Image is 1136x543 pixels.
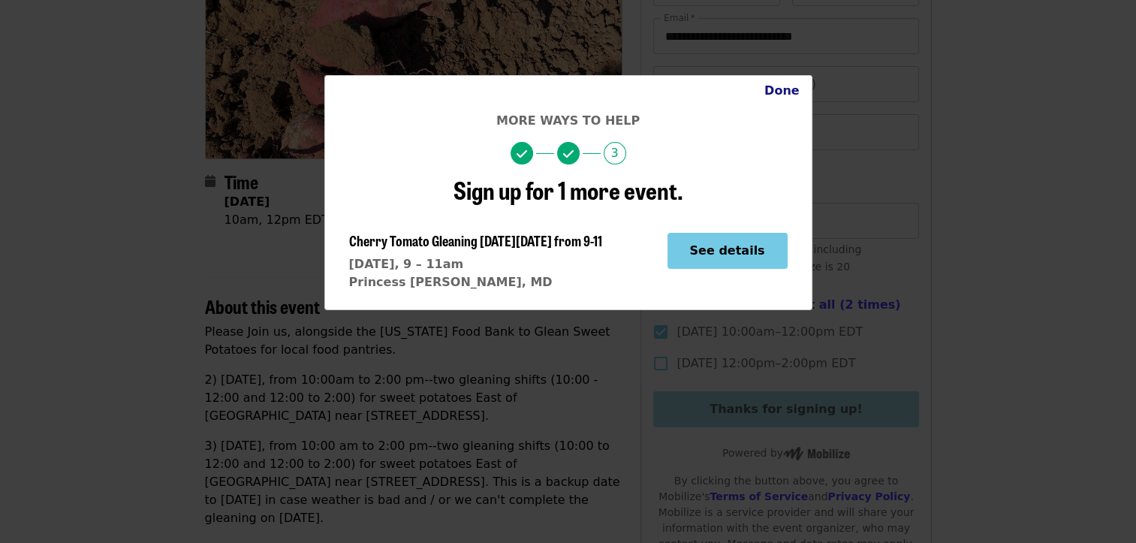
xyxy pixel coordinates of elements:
span: More ways to help [496,113,640,128]
button: Close [752,76,812,106]
i: check icon [563,147,574,161]
span: Cherry Tomato Gleaning [DATE][DATE] from 9-11 [349,231,602,250]
button: See details [667,233,788,269]
i: check icon [517,147,527,161]
div: [DATE], 9 – 11am [349,255,602,273]
span: 3 [604,142,626,164]
div: Princess [PERSON_NAME], MD [349,273,602,291]
a: Cherry Tomato Gleaning [DATE][DATE] from 9-11[DATE], 9 – 11amPrincess [PERSON_NAME], MD [349,233,602,291]
a: See details [667,243,788,258]
span: Sign up for 1 more event. [453,172,683,207]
